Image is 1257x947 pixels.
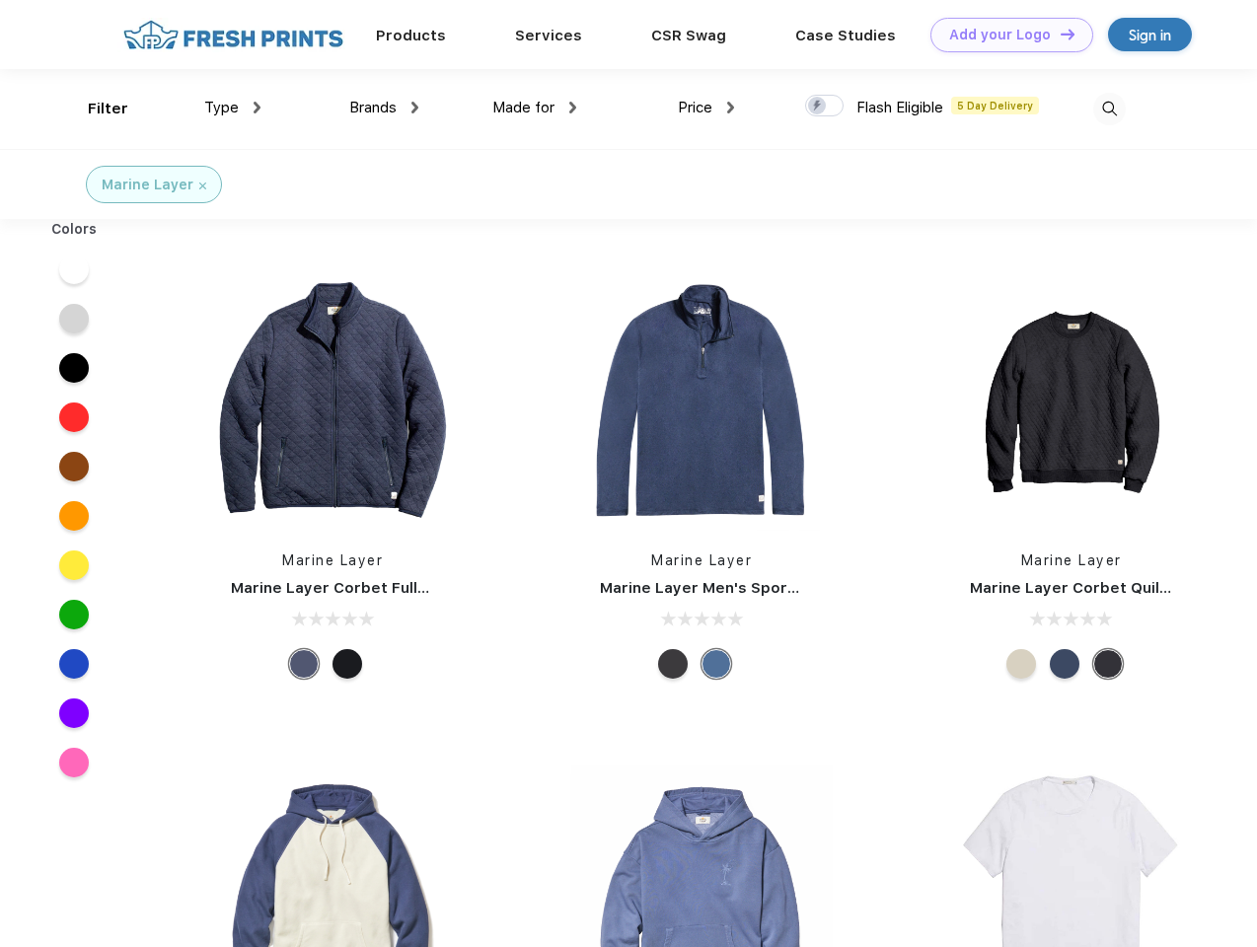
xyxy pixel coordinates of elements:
[1093,93,1126,125] img: desktop_search.svg
[376,27,446,44] a: Products
[940,268,1203,531] img: func=resize&h=266
[411,102,418,113] img: dropdown.png
[282,552,383,568] a: Marine Layer
[515,27,582,44] a: Services
[1050,649,1079,679] div: Navy Heather
[570,268,833,531] img: func=resize&h=266
[199,182,206,189] img: filter_cancel.svg
[1129,24,1171,46] div: Sign in
[117,18,349,52] img: fo%20logo%202.webp
[88,98,128,120] div: Filter
[1021,552,1122,568] a: Marine Layer
[678,99,712,116] span: Price
[1061,29,1074,39] img: DT
[600,579,886,597] a: Marine Layer Men's Sport Quarter Zip
[333,649,362,679] div: Black
[289,649,319,679] div: Navy
[702,649,731,679] div: Deep Denim
[204,99,239,116] span: Type
[102,175,193,195] div: Marine Layer
[1093,649,1123,679] div: Charcoal
[651,27,726,44] a: CSR Swag
[949,27,1051,43] div: Add your Logo
[1108,18,1192,51] a: Sign in
[658,649,688,679] div: Charcoal
[37,219,112,240] div: Colors
[1006,649,1036,679] div: Oat Heather
[569,102,576,113] img: dropdown.png
[951,97,1039,114] span: 5 Day Delivery
[492,99,555,116] span: Made for
[651,552,752,568] a: Marine Layer
[727,102,734,113] img: dropdown.png
[201,268,464,531] img: func=resize&h=266
[231,579,504,597] a: Marine Layer Corbet Full-Zip Jacket
[254,102,260,113] img: dropdown.png
[349,99,397,116] span: Brands
[856,99,943,116] span: Flash Eligible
